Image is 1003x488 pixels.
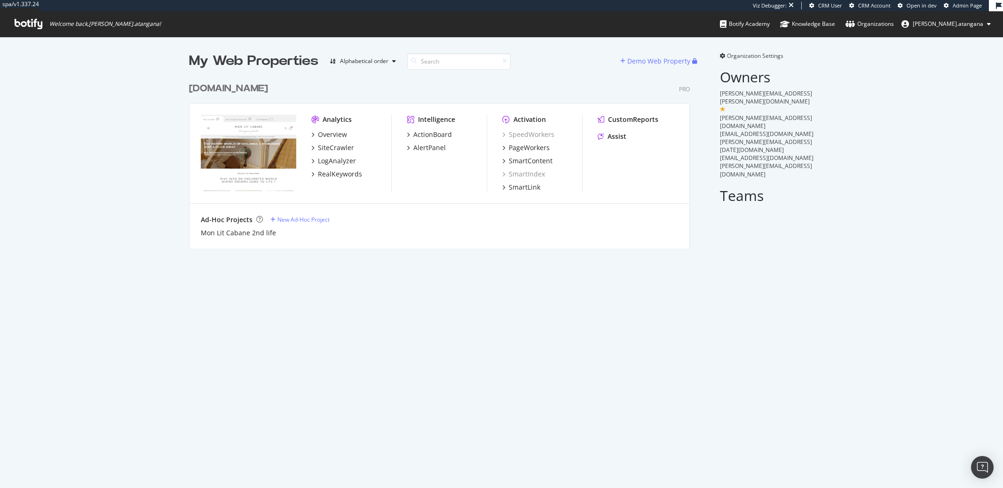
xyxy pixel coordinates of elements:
div: Open Intercom Messenger [971,456,994,479]
div: SiteCrawler [318,143,354,152]
span: Admin Page [953,2,982,9]
a: LogAnalyzer [311,156,356,166]
span: Organization Settings [727,52,783,60]
div: SmartContent [509,156,553,166]
span: [PERSON_NAME][EMAIL_ADDRESS][DOMAIN_NAME] [720,114,812,130]
div: Intelligence [418,115,455,124]
a: Organizations [845,11,894,37]
div: Pro [679,85,690,93]
a: ActionBoard [407,130,452,139]
a: Assist [598,132,626,141]
div: PageWorkers [509,143,550,152]
a: Mon Lit Cabane 2nd life [201,228,276,238]
span: [PERSON_NAME][EMAIL_ADDRESS][DATE][DOMAIN_NAME] [720,138,812,154]
span: [EMAIL_ADDRESS][DOMAIN_NAME] [720,154,813,162]
div: Botify Academy [720,19,770,29]
div: grid [189,71,697,248]
div: Viz Debugger: [753,2,787,9]
a: Knowledge Base [780,11,835,37]
span: renaud.atangana [913,20,983,28]
div: SmartLink [509,183,540,192]
div: RealKeywords [318,169,362,179]
input: Search [407,53,511,70]
div: Activation [513,115,546,124]
div: LogAnalyzer [318,156,356,166]
div: Ad-Hoc Projects [201,215,253,224]
span: Open in dev [907,2,937,9]
div: My Web Properties [189,52,318,71]
div: ActionBoard [413,130,452,139]
a: SmartContent [502,156,553,166]
div: Assist [608,132,626,141]
a: CustomReports [598,115,658,124]
span: [EMAIL_ADDRESS][DOMAIN_NAME] [720,130,813,138]
a: SmartIndex [502,169,545,179]
a: Admin Page [944,2,982,9]
div: Overview [318,130,347,139]
button: Alphabetical order [326,54,400,69]
a: SiteCrawler [311,143,354,152]
div: New Ad-Hoc Project [277,216,330,224]
div: Alphabetical order [340,58,388,64]
div: Knowledge Base [780,19,835,29]
div: AlertPanel [413,143,446,152]
a: SpeedWorkers [502,130,554,139]
div: Analytics [323,115,352,124]
a: CRM User [809,2,842,9]
a: RealKeywords [311,169,362,179]
a: Overview [311,130,347,139]
a: SmartLink [502,183,540,192]
div: CustomReports [608,115,658,124]
button: [PERSON_NAME].atangana [894,16,998,32]
a: CRM Account [849,2,891,9]
a: New Ad-Hoc Project [270,216,330,224]
a: Open in dev [898,2,937,9]
span: Welcome back, [PERSON_NAME].atangana ! [49,20,161,28]
span: CRM User [818,2,842,9]
a: Botify Academy [720,11,770,37]
span: CRM Account [858,2,891,9]
h2: Teams [720,188,814,203]
img: monlitcabane.com [201,115,296,191]
a: Demo Web Property [620,57,692,65]
div: Demo Web Property [627,56,690,66]
a: PageWorkers [502,143,550,152]
span: [PERSON_NAME][EMAIL_ADDRESS][DOMAIN_NAME] [720,162,812,178]
a: [DOMAIN_NAME] [189,82,272,96]
div: Organizations [845,19,894,29]
div: [DOMAIN_NAME] [189,82,268,96]
a: AlertPanel [407,143,446,152]
span: [PERSON_NAME][EMAIL_ADDRESS][PERSON_NAME][DOMAIN_NAME] [720,89,812,105]
button: Demo Web Property [620,54,692,69]
h2: Owners [720,69,814,85]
